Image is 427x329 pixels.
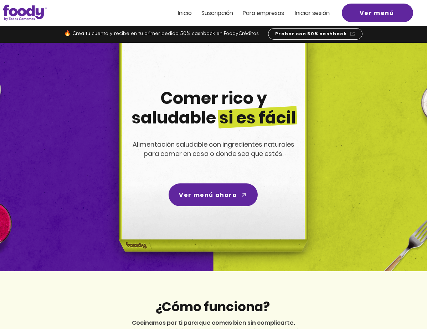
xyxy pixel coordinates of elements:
[201,9,233,17] span: Suscripción
[155,298,270,316] span: ¿Cómo funciona?
[3,5,47,21] img: Logo_Foody V2.0.0 (3).png
[178,10,192,16] a: Inicio
[99,43,325,271] img: headline-center-compress.png
[132,319,295,327] span: Cocinamos por ti para que comas bien sin complicarte.
[133,140,294,158] span: Alimentación saludable con ingredientes naturales para comer en casa o donde sea que estés.
[249,9,284,17] span: ra empresas
[132,87,296,129] span: Comer rico y saludable si es fácil
[295,9,330,17] span: Iniciar sesión
[275,31,347,37] span: Probar con 50% cashback
[295,10,330,16] a: Iniciar sesión
[169,183,258,206] a: Ver menú ahora
[243,10,284,16] a: Para empresas
[268,28,362,40] a: Probar con 50% cashback
[201,10,233,16] a: Suscripción
[178,9,192,17] span: Inicio
[360,9,394,17] span: Ver menú
[243,9,249,17] span: Pa
[342,4,413,22] a: Ver menú
[179,191,237,199] span: Ver menú ahora
[64,31,259,36] span: 🔥 Crea tu cuenta y recibe en tu primer pedido 50% cashback en FoodyCréditos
